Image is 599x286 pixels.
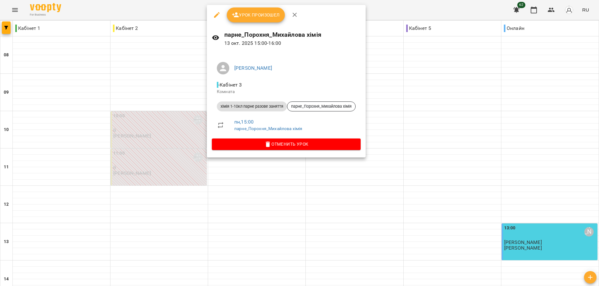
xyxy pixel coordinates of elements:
[227,7,285,22] button: Урок произошел
[287,101,356,111] div: парне_Порохня_Михайлова хімія
[234,119,254,125] a: пн , 15:00
[234,65,272,71] a: [PERSON_NAME]
[224,40,361,47] p: 13 окт. 2025 15:00 - 16:00
[217,82,243,88] span: - Кабінет 3
[224,30,361,40] h6: парне_Порохня_Михайлова хімія
[287,104,355,109] span: парне_Порохня_Михайлова хімія
[217,89,356,95] p: Комната
[217,104,287,109] span: хімія 1-10кл парне разове заняття
[212,138,361,150] button: Отменить Урок
[234,126,302,131] a: парне_Порохня_Михайлова хімія
[232,11,280,19] span: Урок произошел
[217,140,356,148] span: Отменить Урок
